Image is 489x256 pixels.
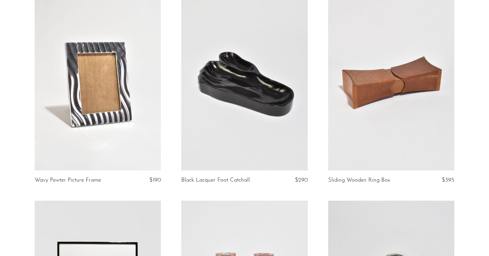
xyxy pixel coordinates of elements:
span: $190 [149,177,161,183]
a: Black Lacquer Foot Catchall [181,177,250,183]
span: $290 [295,177,308,183]
span: $395 [442,177,454,183]
a: Wavy Pewter Picture Frame [35,177,101,183]
a: Sliding Wooden Ring Box [328,177,390,183]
